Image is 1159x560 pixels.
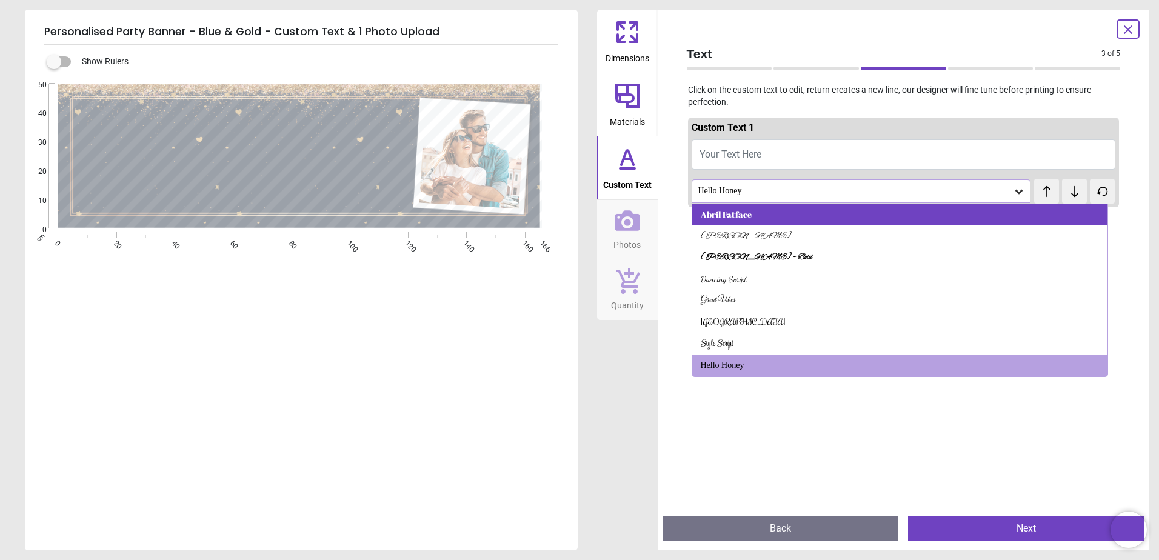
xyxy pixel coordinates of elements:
[677,84,1131,108] p: Click on the custom text to edit, return creates a new line, our designer will fine tune before p...
[597,259,658,320] button: Quantity
[700,148,761,160] span: Your Text Here
[701,273,747,285] div: Dancing Script
[908,516,1144,541] button: Next
[24,80,47,90] span: 50
[701,359,744,372] div: Hello Honey
[597,73,658,136] button: Materials
[597,10,658,73] button: Dimensions
[701,295,735,307] div: Great Vibes
[701,338,733,350] div: Style Script
[687,45,1102,62] span: Text
[1101,48,1120,59] span: 3 of 5
[54,55,578,69] div: Show Rulers
[44,19,558,45] h5: Personalised Party Banner - Blue & Gold - Custom Text & 1 Photo Upload
[701,208,752,221] div: Abril Fatface
[603,173,652,192] span: Custom Text
[597,200,658,259] button: Photos
[597,136,658,199] button: Custom Text
[606,47,649,65] span: Dimensions
[697,186,1014,196] div: Hello Honey
[663,516,899,541] button: Back
[610,110,645,128] span: Materials
[611,294,644,312] span: Quantity
[24,196,47,206] span: 10
[24,167,47,177] span: 20
[24,108,47,119] span: 40
[613,233,641,252] span: Photos
[24,138,47,148] span: 30
[701,252,813,264] div: [PERSON_NAME] - Bold
[701,316,786,328] div: [GEOGRAPHIC_DATA]
[1111,512,1147,548] iframe: Brevo live chat
[692,122,754,133] span: Custom Text 1
[692,139,1116,170] button: Your Text Here
[701,230,792,242] div: [PERSON_NAME]
[24,225,47,235] span: 0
